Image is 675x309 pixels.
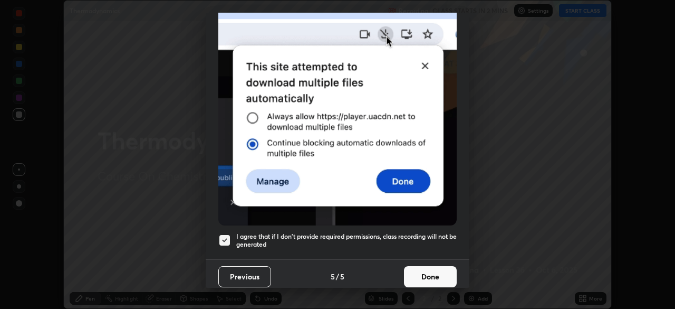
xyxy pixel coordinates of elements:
h4: / [336,271,339,282]
h5: I agree that if I don't provide required permissions, class recording will not be generated [236,232,457,249]
button: Done [404,266,457,287]
button: Previous [218,266,271,287]
h4: 5 [331,271,335,282]
h4: 5 [340,271,344,282]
